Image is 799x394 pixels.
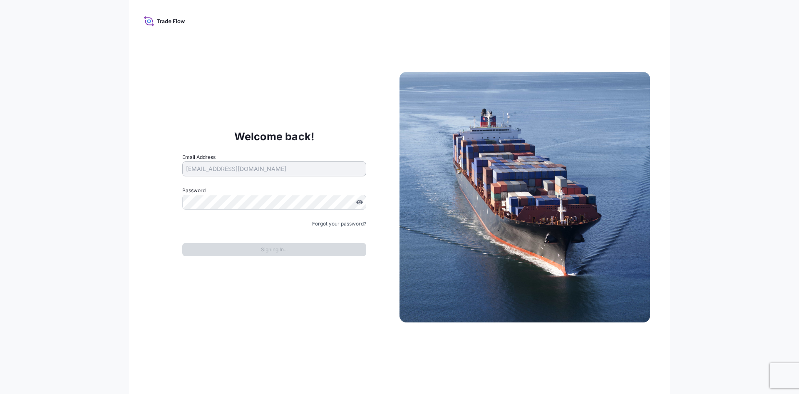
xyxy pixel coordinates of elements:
[182,153,216,161] label: Email Address
[182,243,366,256] button: Signing In...
[312,220,366,228] a: Forgot your password?
[399,72,650,322] img: Ship illustration
[182,186,366,195] label: Password
[182,161,366,176] input: example@gmail.com
[261,245,288,254] span: Signing In...
[356,199,363,206] button: Show password
[234,130,315,143] p: Welcome back!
